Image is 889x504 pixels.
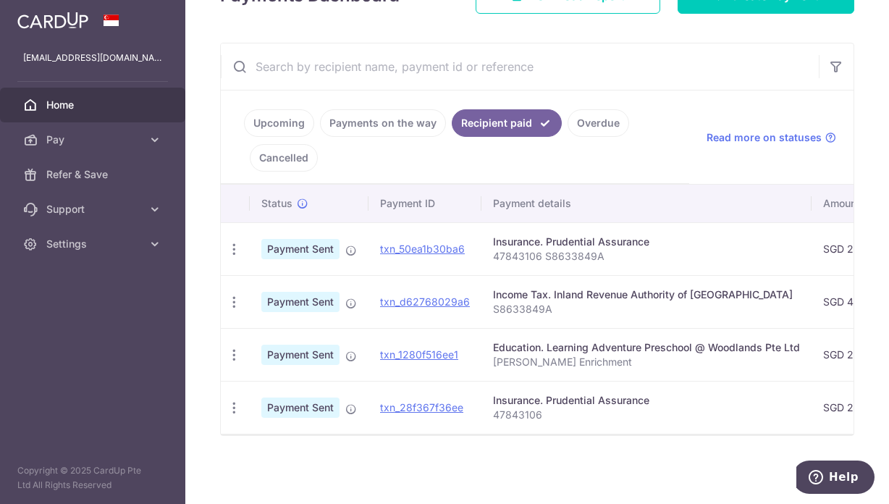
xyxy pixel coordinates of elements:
[796,461,875,497] iframe: Opens a widget where you can find more information
[250,144,318,172] a: Cancelled
[261,398,340,418] span: Payment Sent
[452,109,562,137] a: Recipient paid
[380,295,470,308] a: txn_d62768029a6
[568,109,629,137] a: Overdue
[493,355,800,369] p: [PERSON_NAME] Enrichment
[23,51,162,65] p: [EMAIL_ADDRESS][DOMAIN_NAME]
[493,393,800,408] div: Insurance. Prudential Assurance
[17,12,88,29] img: CardUp
[46,167,142,182] span: Refer & Save
[261,292,340,312] span: Payment Sent
[481,185,812,222] th: Payment details
[320,109,446,137] a: Payments on the way
[493,235,800,249] div: Insurance. Prudential Assurance
[380,243,465,255] a: txn_50ea1b30ba6
[244,109,314,137] a: Upcoming
[493,408,800,422] p: 47843106
[46,202,142,217] span: Support
[46,98,142,112] span: Home
[707,130,836,145] a: Read more on statuses
[493,287,800,302] div: Income Tax. Inland Revenue Authority of [GEOGRAPHIC_DATA]
[823,196,860,211] span: Amount
[261,345,340,365] span: Payment Sent
[493,340,800,355] div: Education. Learning Adventure Preschool @ Woodlands Pte Ltd
[221,43,819,90] input: Search by recipient name, payment id or reference
[493,302,800,316] p: S8633849A
[46,133,142,147] span: Pay
[380,348,458,361] a: txn_1280f516ee1
[261,196,292,211] span: Status
[380,401,463,413] a: txn_28f367f36ee
[707,130,822,145] span: Read more on statuses
[368,185,481,222] th: Payment ID
[261,239,340,259] span: Payment Sent
[46,237,142,251] span: Settings
[493,249,800,264] p: 47843106 S8633849A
